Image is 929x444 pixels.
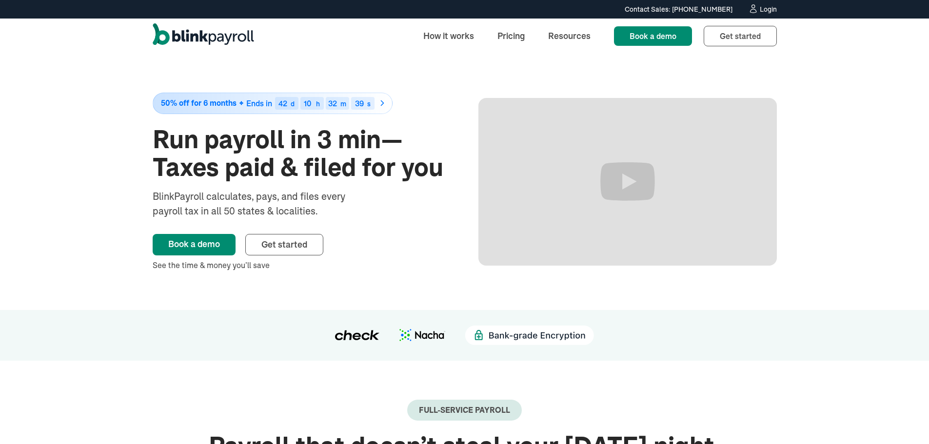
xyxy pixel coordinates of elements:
span: 42 [278,98,287,108]
span: 32 [328,98,337,108]
a: 50% off for 6 monthsEnds in42d10h32m39s [153,93,451,114]
div: d [291,100,295,107]
span: Book a demo [630,31,676,41]
a: Pricing [490,25,533,46]
div: Contact Sales: [PHONE_NUMBER] [625,4,732,15]
iframe: Run Payroll in 3 min with BlinkPayroll [478,98,777,266]
span: 10 [304,98,312,108]
span: 50% off for 6 months [161,99,237,107]
a: Get started [245,234,323,255]
h1: Run payroll in 3 min—Taxes paid & filed for you [153,126,451,181]
div: See the time & money you’ll save [153,259,451,271]
div: s [367,100,371,107]
div: m [340,100,346,107]
a: home [153,23,254,49]
span: Ends in [246,98,272,108]
div: Full-Service payroll [419,405,510,415]
a: Book a demo [614,26,692,46]
a: Login [748,4,777,15]
a: Book a demo [153,234,236,255]
div: Login [760,6,777,13]
a: How it works [415,25,482,46]
a: Resources [540,25,598,46]
a: Get started [704,26,777,46]
div: BlinkPayroll calculates, pays, and files every payroll tax in all 50 states & localities. [153,189,371,218]
span: Get started [720,31,761,41]
div: h [316,100,320,107]
span: 39 [355,98,364,108]
span: Get started [261,239,307,250]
